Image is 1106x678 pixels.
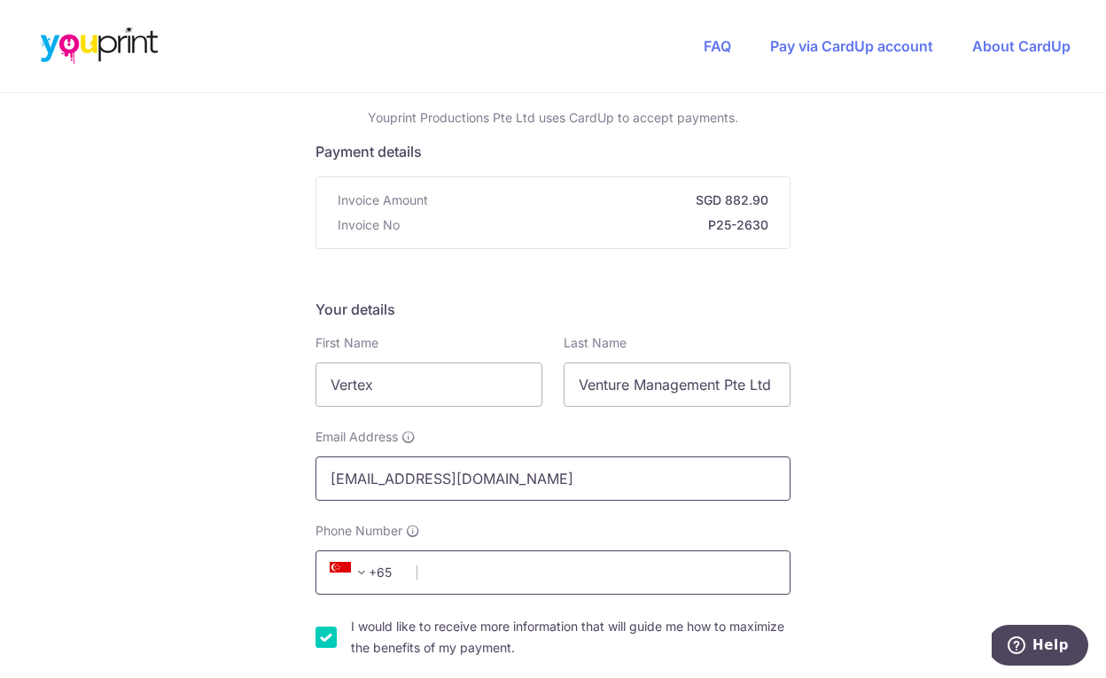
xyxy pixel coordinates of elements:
[315,362,542,407] input: First name
[407,216,768,234] strong: P25-2630
[351,616,791,659] label: I would like to receive more information that will guide me how to maximize the benefits of my pa...
[330,562,372,583] span: +65
[315,109,791,127] p: Youprint Productions Pte Ltd uses CardUp to accept payments.
[315,522,402,540] span: Phone Number
[338,216,400,234] span: Invoice No
[315,456,791,501] input: Email address
[992,625,1088,669] iframe: Opens a widget where you can find more information
[315,141,791,162] h5: Payment details
[972,37,1071,55] a: About CardUp
[704,37,731,55] a: FAQ
[315,299,791,320] h5: Your details
[324,562,404,583] span: +65
[315,428,398,446] span: Email Address
[564,334,627,352] label: Last Name
[564,362,791,407] input: Last name
[338,191,428,209] span: Invoice Amount
[435,191,768,209] strong: SGD 882.90
[770,37,933,55] a: Pay via CardUp account
[315,334,378,352] label: First Name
